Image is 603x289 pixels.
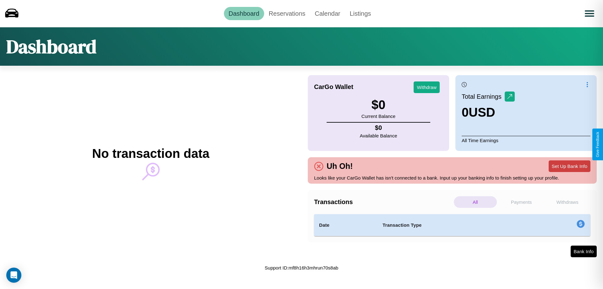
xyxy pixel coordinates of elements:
[581,5,598,22] button: Open menu
[360,124,397,131] h4: $ 0
[546,196,589,208] p: Withdraws
[6,34,96,59] h1: Dashboard
[224,7,264,20] a: Dashboard
[319,221,372,229] h4: Date
[314,83,353,91] h4: CarGo Wallet
[595,132,600,157] div: Give Feedback
[462,136,590,145] p: All Time Earnings
[383,221,525,229] h4: Transaction Type
[264,7,310,20] a: Reservations
[323,162,356,171] h4: Uh Oh!
[414,81,440,93] button: Withdraw
[462,105,515,119] h3: 0 USD
[345,7,376,20] a: Listings
[310,7,345,20] a: Calendar
[361,98,395,112] h3: $ 0
[314,214,590,236] table: simple table
[500,196,543,208] p: Payments
[360,131,397,140] p: Available Balance
[92,147,209,161] h2: No transaction data
[361,112,395,120] p: Current Balance
[265,264,338,272] p: Support ID: mf8h16h3mhrun70s8ab
[314,198,452,206] h4: Transactions
[454,196,497,208] p: All
[6,268,21,283] div: Open Intercom Messenger
[314,174,590,182] p: Looks like your CarGo Wallet has isn't connected to a bank. Input up your banking info to finish ...
[549,160,590,172] button: Set Up Bank Info
[571,246,597,257] button: Bank Info
[462,91,505,102] p: Total Earnings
